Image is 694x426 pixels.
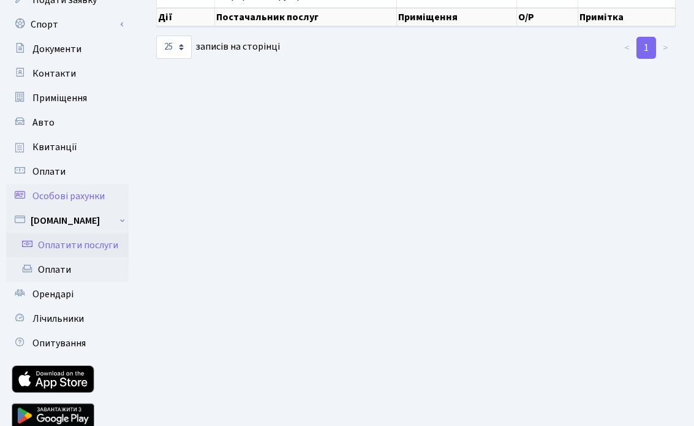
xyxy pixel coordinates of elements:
span: Контакти [32,67,76,80]
th: Дії [157,8,215,26]
a: Авто [6,110,129,135]
span: Оплати [32,165,66,178]
span: Квитанції [32,140,77,154]
a: Контакти [6,61,129,86]
a: Оплатити послуги [6,233,129,257]
a: Лічильники [6,306,129,331]
a: Оплати [6,257,129,282]
th: Примітка [578,8,676,26]
a: Оплати [6,159,129,184]
a: Спорт [6,12,129,37]
span: Орендарі [32,287,74,301]
span: Документи [32,42,81,56]
span: Приміщення [32,91,87,105]
th: Приміщення [397,8,517,26]
span: Особові рахунки [32,189,105,203]
a: Орендарі [6,282,129,306]
span: Авто [32,116,55,129]
a: Опитування [6,331,129,356]
a: Документи [6,37,129,61]
a: 1 [636,37,656,59]
th: О/Р [517,8,578,26]
a: Приміщення [6,86,129,110]
span: Лічильники [32,312,84,325]
label: записів на сторінці [156,36,280,59]
select: записів на сторінці [156,36,192,59]
th: Постачальник послуг [215,8,397,26]
a: Квитанції [6,135,129,159]
a: [DOMAIN_NAME] [6,208,129,233]
span: Опитування [32,337,86,350]
a: Особові рахунки [6,184,129,208]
